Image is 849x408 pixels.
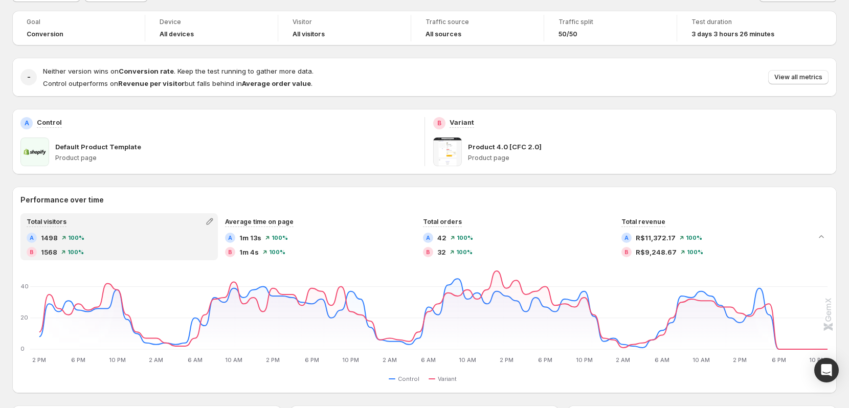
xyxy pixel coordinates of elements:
[239,233,261,243] span: 1m 13s
[20,195,829,205] h2: Performance over time
[814,230,829,244] button: Collapse chart
[188,356,203,364] text: 6 AM
[20,345,25,352] text: 0
[468,142,542,152] p: Product 4.0 [CFC 2.0]
[160,18,263,26] span: Device
[160,17,263,39] a: DeviceAll devices
[772,356,786,364] text: 6 PM
[27,72,31,82] h2: -
[342,356,359,364] text: 10 PM
[30,249,34,255] h2: B
[621,218,665,225] span: Total revenue
[20,314,28,321] text: 20
[426,249,430,255] h2: B
[686,235,702,241] span: 100 %
[293,30,325,38] h4: All visitors
[809,356,826,364] text: 10 PM
[27,218,66,225] span: Total visitors
[426,18,529,26] span: Traffic source
[43,67,314,75] span: Neither version wins on . Keep the test running to gather more data.
[616,356,630,364] text: 2 AM
[774,73,822,81] span: View all metrics
[37,117,62,127] p: Control
[20,138,49,166] img: Default Product Template
[398,375,419,383] span: Control
[459,356,476,364] text: 10 AM
[437,119,441,127] h2: B
[305,356,319,364] text: 6 PM
[437,233,446,243] span: 42
[27,17,130,39] a: GoalConversion
[41,247,57,257] span: 1568
[437,247,446,257] span: 32
[636,233,676,243] span: R$11,372.17
[228,249,232,255] h2: B
[624,235,629,241] h2: A
[558,18,662,26] span: Traffic split
[109,356,126,364] text: 10 PM
[655,356,669,364] text: 6 AM
[538,356,552,364] text: 6 PM
[41,233,58,243] span: 1498
[692,356,710,364] text: 10 AM
[433,138,462,166] img: Product 4.0 [CFC 2.0]
[71,356,85,364] text: 6 PM
[691,17,796,39] a: Test duration3 days 3 hours 26 minutes
[225,218,294,225] span: Average time on page
[25,119,29,127] h2: A
[389,373,423,385] button: Control
[225,356,242,364] text: 10 AM
[426,235,430,241] h2: A
[383,356,397,364] text: 2 AM
[30,235,34,241] h2: A
[293,18,396,26] span: Visitor
[43,79,312,87] span: Control outperforms on but falls behind in .
[450,117,474,127] p: Variant
[228,235,232,241] h2: A
[68,235,84,241] span: 100 %
[500,356,513,364] text: 2 PM
[429,373,461,385] button: Variant
[438,375,457,383] span: Variant
[691,30,774,38] span: 3 days 3 hours 26 minutes
[733,356,747,364] text: 2 PM
[456,249,473,255] span: 100 %
[624,249,629,255] h2: B
[27,18,130,26] span: Goal
[558,17,662,39] a: Traffic split50/50
[118,79,185,87] strong: Revenue per visitor
[636,247,677,257] span: R$9,248.67
[814,358,839,382] div: Open Intercom Messenger
[160,30,194,38] h4: All devices
[468,154,829,162] p: Product page
[457,235,473,241] span: 100 %
[68,249,84,255] span: 100 %
[20,283,29,290] text: 40
[55,142,141,152] p: Default Product Template
[687,249,703,255] span: 100 %
[239,247,259,257] span: 1m 4s
[293,17,396,39] a: VisitorAll visitors
[32,356,46,364] text: 2 PM
[55,154,416,162] p: Product page
[691,18,796,26] span: Test duration
[242,79,311,87] strong: Average order value
[27,30,63,38] span: Conversion
[558,30,577,38] span: 50/50
[266,356,280,364] text: 2 PM
[269,249,285,255] span: 100 %
[768,70,829,84] button: View all metrics
[119,67,174,75] strong: Conversion rate
[426,17,529,39] a: Traffic sourceAll sources
[576,356,593,364] text: 10 PM
[149,356,163,364] text: 2 AM
[421,356,436,364] text: 6 AM
[423,218,462,225] span: Total orders
[426,30,461,38] h4: All sources
[272,235,288,241] span: 100 %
